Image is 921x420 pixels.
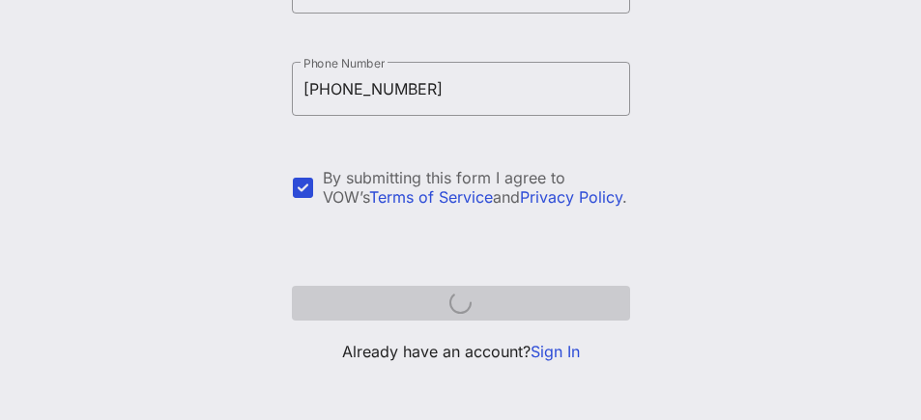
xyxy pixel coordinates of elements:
[531,342,580,361] a: Sign In
[292,340,630,363] p: Already have an account?
[520,187,622,207] a: Privacy Policy
[323,168,630,207] div: By submitting this form I agree to VOW’s and .
[303,56,385,70] label: Phone Number
[369,187,493,207] a: Terms of Service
